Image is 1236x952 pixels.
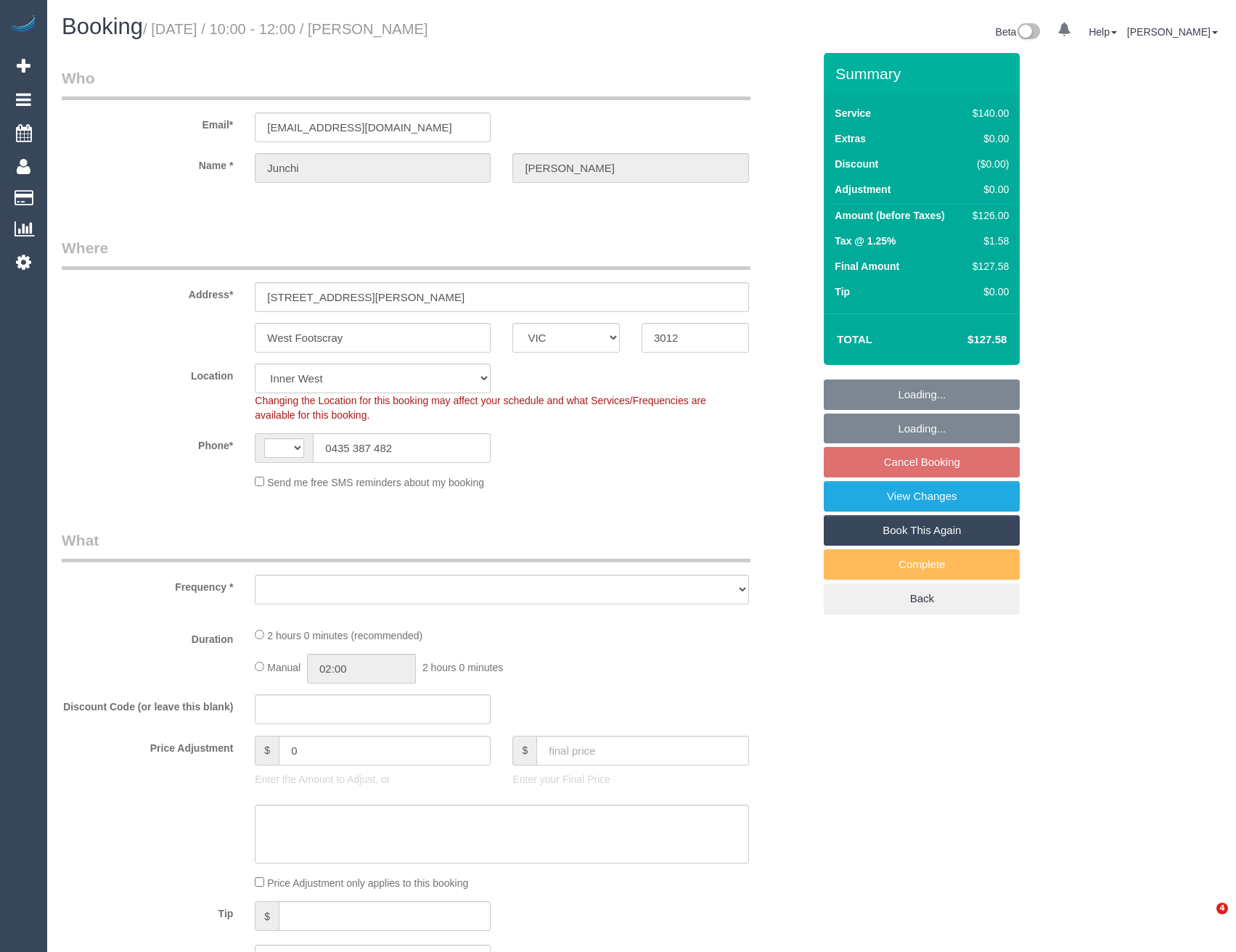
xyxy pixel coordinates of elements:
[51,282,244,302] label: Address*
[255,772,491,787] p: Enter the Amount to Adjust, or
[267,662,300,673] span: Manual
[62,67,750,100] legend: Who
[967,106,1009,120] div: $140.00
[51,627,244,647] label: Duration
[967,182,1009,197] div: $0.00
[924,334,1007,346] h4: $127.58
[835,182,891,197] label: Adjustment
[255,323,491,353] input: Suburb*
[967,208,1009,223] div: $126.00
[967,157,1009,171] div: ($0.00)
[835,234,896,248] label: Tax @ 1.25%
[837,333,872,345] strong: Total
[255,736,279,766] span: $
[255,112,491,142] input: Email*
[824,515,1020,546] a: Book This Again
[835,259,899,274] label: Final Amount
[824,481,1020,512] a: View Changes
[967,259,1009,274] div: $127.58
[835,131,866,146] label: Extras
[267,477,484,488] span: Send me free SMS reminders about my booking
[967,131,1009,146] div: $0.00
[9,15,38,35] img: Automaid Logo
[51,736,244,755] label: Price Adjustment
[51,112,244,132] label: Email*
[255,395,706,421] span: Changing the Location for this booking may affect your schedule and what Services/Frequencies are...
[62,14,143,39] span: Booking
[835,157,878,171] label: Discount
[255,153,491,183] input: First Name*
[1127,26,1218,38] a: [PERSON_NAME]
[62,237,750,270] legend: Where
[267,630,422,641] span: 2 hours 0 minutes (recommended)
[313,433,491,463] input: Phone*
[422,662,503,673] span: 2 hours 0 minutes
[642,323,749,353] input: Post Code*
[1216,903,1228,914] span: 4
[51,364,244,383] label: Location
[143,21,428,37] small: / [DATE] / 10:00 - 12:00 / [PERSON_NAME]
[824,583,1020,614] a: Back
[835,208,944,223] label: Amount (before Taxes)
[967,284,1009,299] div: $0.00
[536,736,748,766] input: final price
[512,153,748,183] input: Last Name*
[996,26,1041,38] a: Beta
[835,106,871,120] label: Service
[1016,23,1040,42] img: New interface
[51,694,244,714] label: Discount Code (or leave this blank)
[51,153,244,173] label: Name *
[51,575,244,594] label: Frequency *
[267,877,468,889] span: Price Adjustment only applies to this booking
[835,284,850,299] label: Tip
[255,901,279,931] span: $
[835,65,1012,82] h3: Summary
[512,736,536,766] span: $
[967,234,1009,248] div: $1.58
[1089,26,1117,38] a: Help
[62,530,750,562] legend: What
[51,901,244,921] label: Tip
[512,772,748,787] p: Enter your Final Price
[1187,903,1221,937] iframe: Intercom live chat
[51,433,244,453] label: Phone*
